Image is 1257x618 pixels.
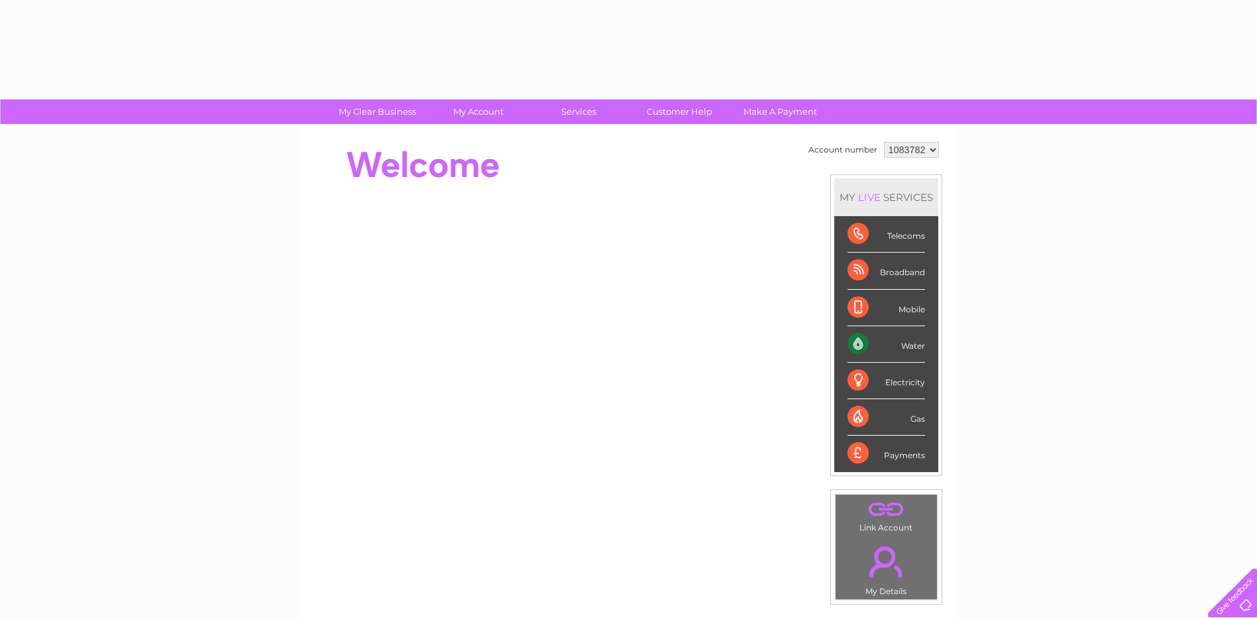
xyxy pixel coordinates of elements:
[839,498,934,521] a: .
[839,538,934,585] a: .
[855,191,883,204] div: LIVE
[423,99,533,124] a: My Account
[847,363,925,399] div: Electricity
[805,139,881,161] td: Account number
[835,535,938,600] td: My Details
[323,99,432,124] a: My Clear Business
[847,253,925,289] div: Broadband
[847,290,925,326] div: Mobile
[847,399,925,436] div: Gas
[847,326,925,363] div: Water
[847,216,925,253] div: Telecoms
[625,99,734,124] a: Customer Help
[835,494,938,536] td: Link Account
[847,436,925,471] div: Payments
[834,178,938,216] div: MY SERVICES
[726,99,835,124] a: Make A Payment
[524,99,633,124] a: Services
